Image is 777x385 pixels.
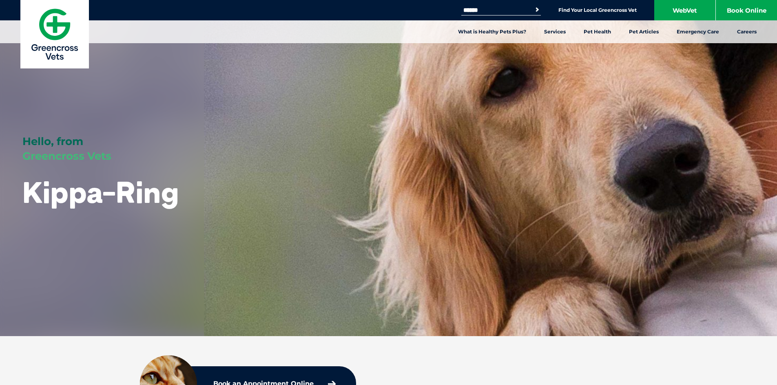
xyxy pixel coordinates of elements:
a: Pet Health [575,20,620,43]
a: Find Your Local Greencross Vet [558,7,637,13]
a: Pet Articles [620,20,668,43]
span: Greencross Vets [22,150,111,163]
a: Emergency Care [668,20,728,43]
a: Careers [728,20,766,43]
h1: Kippa-Ring [22,176,179,208]
button: Search [533,6,541,14]
a: What is Healthy Pets Plus? [449,20,535,43]
a: Services [535,20,575,43]
span: Hello, from [22,135,83,148]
